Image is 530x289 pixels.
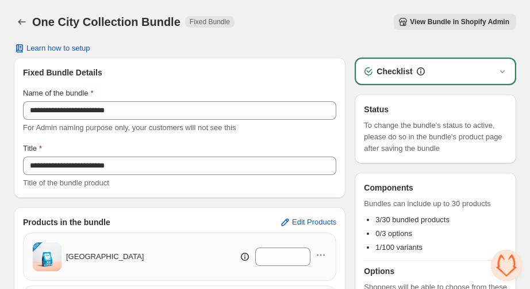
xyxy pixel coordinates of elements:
span: Fixed Bundle [190,17,230,26]
span: To change the bundle's status to active, please do so in the bundle's product page after saving t... [364,120,507,154]
span: 3/30 bundled products [375,215,450,224]
h3: Fixed Bundle Details [23,67,336,78]
h3: Products in the bundle [23,216,110,228]
span: [GEOGRAPHIC_DATA] [66,251,144,263]
span: Edit Products [292,218,336,227]
h1: One City Collection Bundle [32,15,180,29]
span: Learn how to setup [26,44,90,53]
img: Great Heights [33,242,62,271]
h3: Components [364,182,413,193]
h3: Options [364,265,507,277]
button: Learn how to setup [7,40,97,56]
span: 0/3 options [375,229,412,238]
span: Bundles can include up to 30 products [364,198,507,210]
h3: Status [364,104,507,115]
span: For Admin naming purpose only, your customers will not see this [23,123,236,132]
h3: Checklist [377,66,412,77]
button: Edit Products [272,213,343,231]
a: Open chat [491,250,522,281]
span: View Bundle in Shopify Admin [410,17,509,26]
span: Title of the bundle product [23,178,109,187]
label: Name of the bundle [23,88,94,99]
button: Back [14,14,30,30]
span: 1/100 variants [375,243,423,252]
button: View Bundle in Shopify Admin [394,14,516,30]
label: Title [23,143,42,154]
